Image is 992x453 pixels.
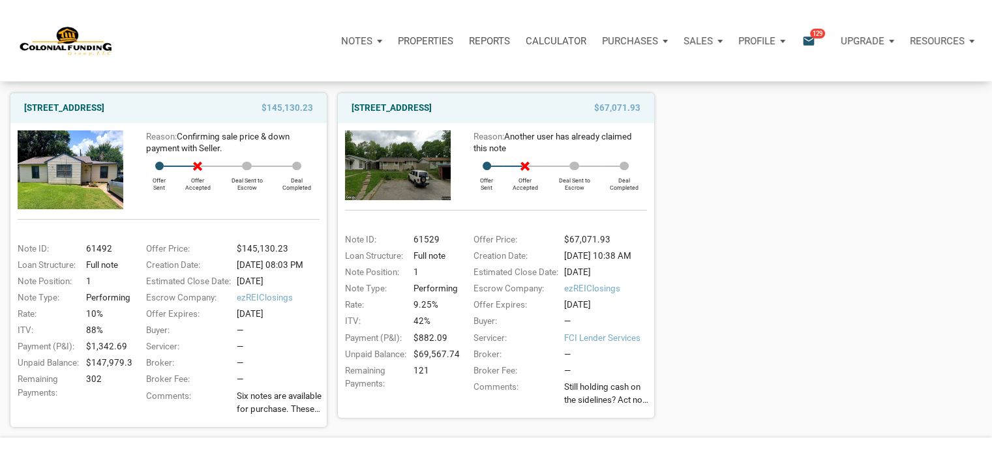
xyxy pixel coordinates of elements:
[82,242,130,256] div: 61492
[602,35,658,47] p: Purchases
[473,132,504,141] span: Reason:
[676,22,730,61] a: Sales
[11,308,82,321] div: Rate:
[467,282,560,295] div: Escrow Company:
[730,22,793,61] button: Profile
[11,357,82,370] div: Unpaid Balance:
[233,275,326,288] div: [DATE]
[233,242,326,256] div: $145,130.23
[237,291,326,304] span: ezREIClosings
[237,357,326,370] div: —
[338,299,410,312] div: Rate:
[140,291,233,304] div: Escrow Company:
[810,28,825,38] span: 129
[564,381,654,407] span: Still holding cash on the sidelines? Act now—just 9 notes remain, and we don’t know when more wil...
[601,170,647,191] div: Deal Completed
[467,381,560,411] div: Comments:
[140,259,233,272] div: Creation Date:
[467,233,560,246] div: Offer Price:
[82,275,130,288] div: 1
[82,291,130,304] div: Performing
[910,35,965,47] p: Resources
[140,340,233,353] div: Servicer:
[467,332,560,345] div: Servicer:
[274,170,320,191] div: Deal Completed
[410,315,457,328] div: 42%
[237,340,326,353] div: —
[833,22,902,61] button: Upgrade
[410,299,457,312] div: 9.25%
[547,170,601,191] div: Deal Sent to Escrow
[410,332,457,345] div: $882.09
[233,308,326,321] div: [DATE]
[560,250,654,263] div: [DATE] 10:38 AM
[841,35,884,47] p: Upgrade
[526,35,586,47] p: Calculator
[11,242,82,256] div: Note ID:
[801,33,817,48] i: email
[902,22,982,61] a: Resources
[338,233,410,246] div: Note ID:
[338,250,410,263] div: Loan Structure:
[467,315,560,328] div: Buyer:
[146,132,290,153] span: Confirming sale price & down payment with Seller.
[410,282,457,295] div: Performing
[237,390,326,416] span: Six notes are available for purchase. These were shared earlier [DATE], and four were reviewed on...
[233,259,326,272] div: [DATE] 08:03 PM
[560,266,654,279] div: [DATE]
[594,22,676,61] button: Purchases
[338,266,410,279] div: Note Position:
[467,266,560,279] div: Estimated Close Date:
[594,100,640,116] span: $67,071.93
[341,35,372,47] p: Notes
[738,35,775,47] p: Profile
[461,22,518,61] button: Reports
[176,170,220,191] div: Offer Accepted
[338,364,410,390] div: Remaining Payments:
[220,170,274,191] div: Deal Sent to Escrow
[140,308,233,321] div: Offer Expires:
[237,324,326,337] div: —
[338,348,410,361] div: Unpaid Balance:
[338,332,410,345] div: Payment (P&I):
[352,100,432,116] a: [STREET_ADDRESS]
[467,364,560,377] div: Broker Fee:
[11,324,82,337] div: ITV:
[140,275,233,288] div: Estimated Close Date:
[143,170,175,191] div: Offer Sent
[82,357,130,370] div: $147,979.3
[82,259,130,272] div: Full note
[792,22,833,61] button: email129
[338,282,410,295] div: Note Type:
[410,266,457,279] div: 1
[24,100,104,116] a: [STREET_ADDRESS]
[390,22,461,61] a: Properties
[410,250,457,263] div: Full note
[140,373,233,386] div: Broker Fee:
[504,170,548,191] div: Offer Accepted
[333,22,390,61] button: Notes
[20,25,113,57] img: NoteUnlimited
[262,100,313,116] span: $145,130.23
[398,35,453,47] p: Properties
[338,315,410,328] div: ITV:
[82,308,130,321] div: 10%
[560,233,654,246] div: $67,071.93
[564,366,571,375] span: —
[467,250,560,263] div: Creation Date:
[564,315,654,328] div: —
[140,357,233,370] div: Broker:
[410,348,457,361] div: $69,567.74
[140,390,233,420] div: Comments:
[560,299,654,312] div: [DATE]
[410,364,457,390] div: 121
[146,132,177,141] span: Reason:
[518,22,594,61] a: Calculator
[564,282,654,295] span: ezREIClosings
[140,242,233,256] div: Offer Price:
[345,130,451,199] img: 571822
[11,340,82,353] div: Payment (P&I):
[470,170,503,191] div: Offer Sent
